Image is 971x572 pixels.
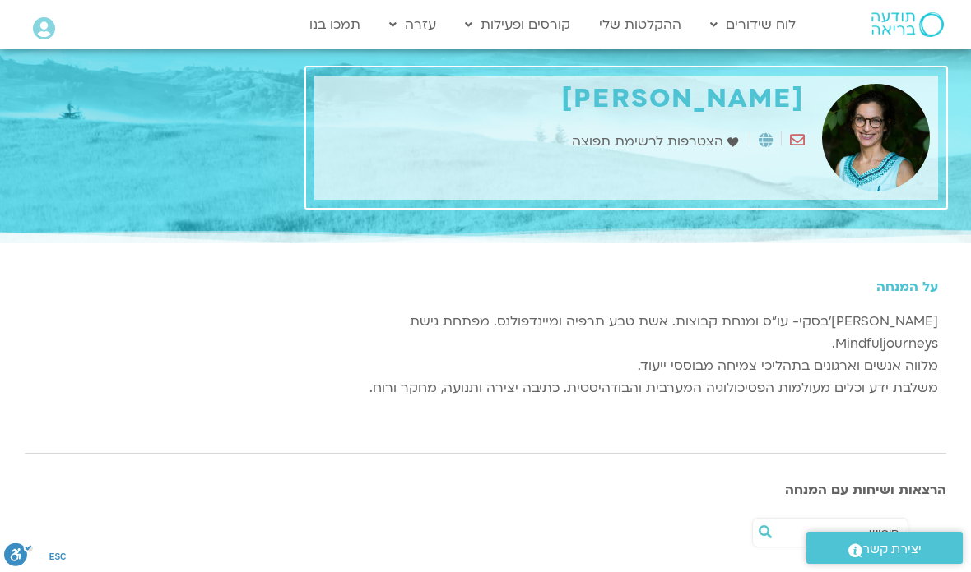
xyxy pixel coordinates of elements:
[301,9,369,40] a: תמכו בנו
[702,9,804,40] a: לוח שידורים
[323,84,805,114] h1: [PERSON_NAME]
[457,9,578,40] a: קורסים ופעילות
[778,519,899,547] input: חיפוש
[314,279,938,294] h5: על המנחה
[806,532,963,564] a: יצירת קשר
[862,538,922,560] span: יצירת קשר
[871,12,944,37] img: תודעה בריאה
[381,9,444,40] a: עזרה
[572,131,727,153] span: הצטרפות לרשימת תפוצה
[572,131,742,153] a: הצטרפות לרשימת תפוצה
[591,9,690,40] a: ההקלטות שלי
[25,482,946,497] h3: הרצאות ושיחות עם המנחה
[314,311,938,399] p: [PERSON_NAME]'בסקי- עו"ס ומנחת קבוצות. אשת טבע תרפיה ומיינדפולנס. מפתחת גישת Mindfuljourneys. מלו...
